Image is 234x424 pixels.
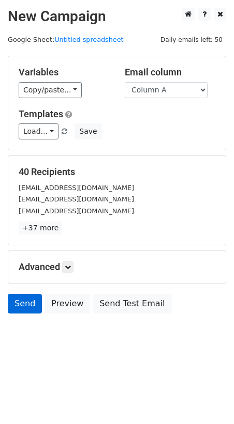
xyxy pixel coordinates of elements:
h5: 40 Recipients [19,166,215,178]
a: Daily emails left: 50 [157,36,226,43]
a: +37 more [19,222,62,234]
small: [EMAIL_ADDRESS][DOMAIN_NAME] [19,207,134,215]
h2: New Campaign [8,8,226,25]
a: Copy/paste... [19,82,82,98]
a: Send Test Email [93,294,171,313]
span: Daily emails left: 50 [157,34,226,45]
a: Preview [45,294,90,313]
a: Send [8,294,42,313]
small: [EMAIL_ADDRESS][DOMAIN_NAME] [19,195,134,203]
h5: Email column [125,67,215,78]
a: Load... [19,123,58,139]
small: [EMAIL_ADDRESS][DOMAIN_NAME] [19,184,134,192]
h5: Advanced [19,261,215,273]
button: Save [75,123,101,139]
small: Google Sheet: [8,36,124,43]
h5: Variables [19,67,109,78]
iframe: Chat Widget [182,374,234,424]
a: Untitled spreadsheet [54,36,123,43]
a: Templates [19,108,63,119]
